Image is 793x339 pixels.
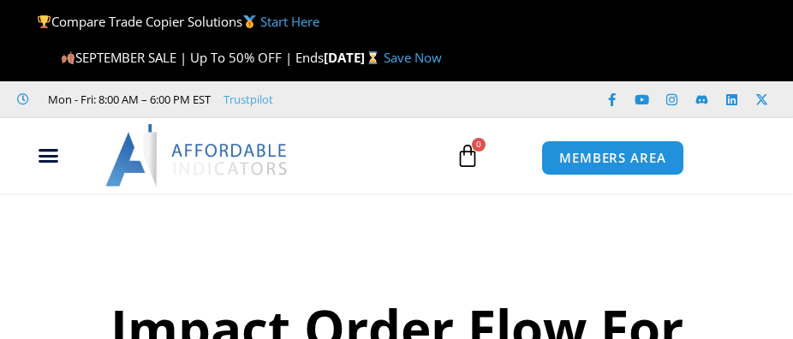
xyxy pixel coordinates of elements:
[224,89,273,110] a: Trustpilot
[105,124,289,186] img: LogoAI | Affordable Indicators – NinjaTrader
[367,51,379,64] img: ⌛
[541,140,684,175] a: MEMBERS AREA
[62,51,75,64] img: 🍂
[9,140,87,172] div: Menu Toggle
[472,138,486,152] span: 0
[260,13,319,30] a: Start Here
[37,13,319,30] span: Compare Trade Copier Solutions
[430,131,505,181] a: 0
[324,49,383,66] strong: [DATE]
[559,152,666,164] span: MEMBERS AREA
[243,15,256,28] img: 🥇
[384,49,442,66] a: Save Now
[61,49,324,66] span: SEPTEMBER SALE | Up To 50% OFF | Ends
[44,89,211,110] span: Mon - Fri: 8:00 AM – 6:00 PM EST
[38,15,51,28] img: 🏆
